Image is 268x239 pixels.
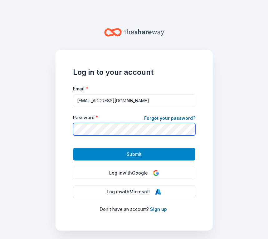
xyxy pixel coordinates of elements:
button: Submit [73,148,195,160]
button: Log inwithGoogle [73,167,195,179]
label: Password [73,114,98,121]
label: Email [73,86,88,92]
img: Microsoft Logo [155,189,161,195]
img: Google Logo [153,170,159,176]
a: Forgot your password? [144,114,195,123]
span: Submit [127,150,142,158]
button: Log inwithMicrosoft [73,186,195,198]
h1: Log in to your account [73,67,195,77]
span: Don ' t have an account? [100,206,149,212]
a: Sign up [150,206,167,212]
a: Home [104,25,164,40]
